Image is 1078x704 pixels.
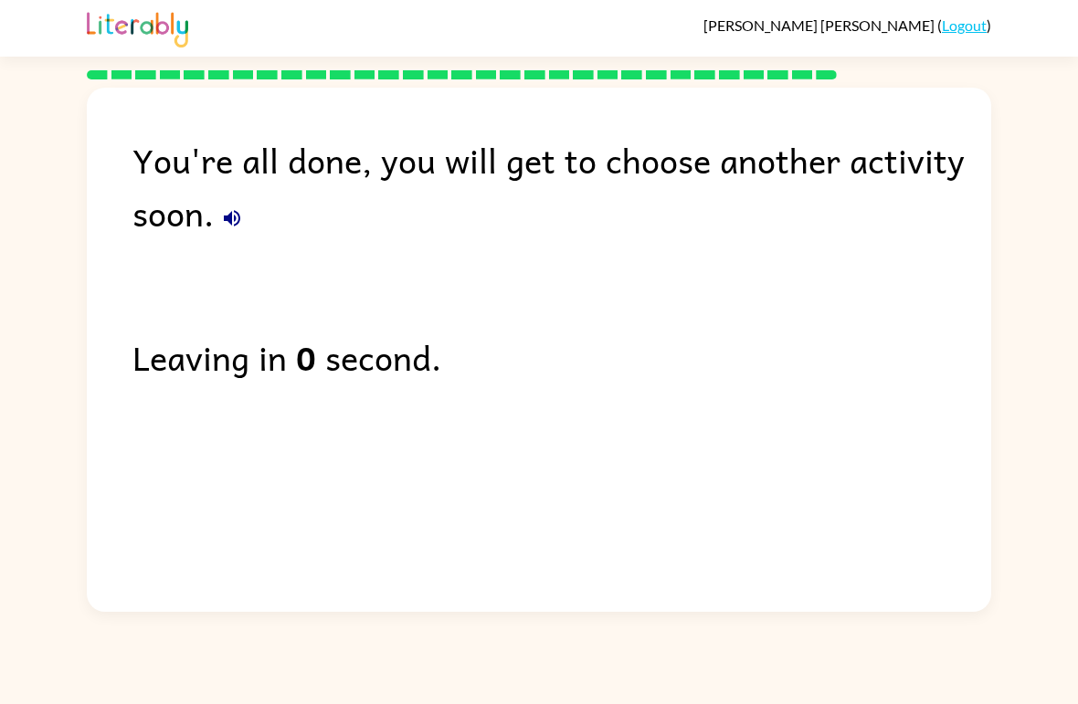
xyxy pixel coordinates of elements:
img: Literably [87,7,188,47]
span: [PERSON_NAME] [PERSON_NAME] [703,16,937,34]
div: You're all done, you will get to choose another activity soon. [132,133,991,239]
div: Leaving in second. [132,331,991,384]
div: ( ) [703,16,991,34]
b: 0 [296,331,316,384]
a: Logout [942,16,987,34]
